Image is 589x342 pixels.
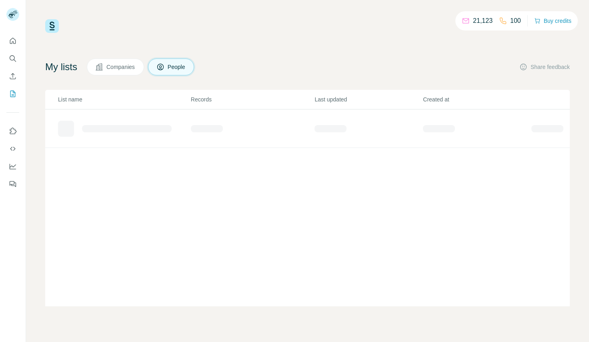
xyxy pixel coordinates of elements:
[6,34,19,48] button: Quick start
[6,159,19,174] button: Dashboard
[6,177,19,191] button: Feedback
[423,95,531,103] p: Created at
[45,19,59,33] img: Surfe Logo
[6,87,19,101] button: My lists
[315,95,422,103] p: Last updated
[45,61,77,73] h4: My lists
[6,69,19,83] button: Enrich CSV
[58,95,190,103] p: List name
[519,63,570,71] button: Share feedback
[534,15,571,26] button: Buy credits
[6,51,19,66] button: Search
[106,63,136,71] span: Companies
[6,124,19,138] button: Use Surfe on LinkedIn
[191,95,314,103] p: Records
[510,16,521,26] p: 100
[168,63,186,71] span: People
[473,16,493,26] p: 21,123
[6,142,19,156] button: Use Surfe API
